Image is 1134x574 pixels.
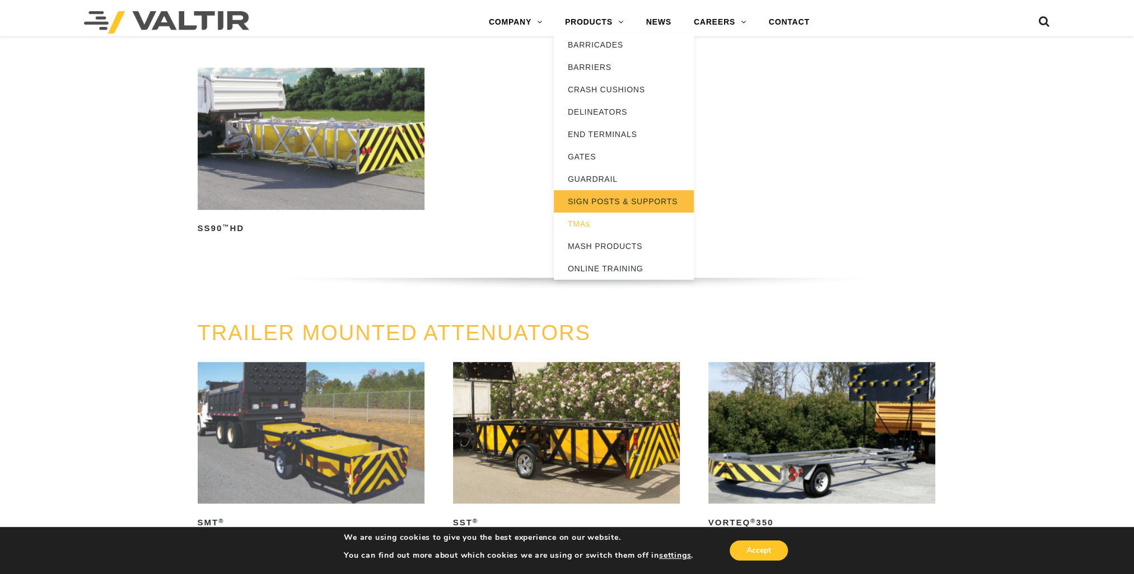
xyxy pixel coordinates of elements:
[554,56,694,78] a: BARRIERS
[222,223,230,230] sup: ™
[730,540,788,561] button: Accept
[453,362,680,531] a: SST®
[198,514,425,531] h2: SMT
[554,168,694,190] a: GUARDRAIL
[554,34,694,56] a: BARRICADES
[683,11,758,34] a: CAREERS
[554,11,635,34] a: PRODUCTS
[708,514,936,531] h2: VORTEQ 350
[218,517,224,524] sup: ®
[344,533,693,543] p: We are using cookies to give you the best experience on our website.
[554,235,694,257] a: MASH PRODUCTS
[554,213,694,235] a: TMAs
[554,123,694,145] a: END TERMINALS
[478,11,554,34] a: COMPANY
[344,551,693,561] p: You can find out more about which cookies we are using or switch them off in .
[198,321,591,345] a: TRAILER MOUNTED ATTENUATORS
[554,78,694,101] a: CRASH CUSHIONS
[659,551,691,561] button: settings
[473,517,478,524] sup: ®
[84,11,249,34] img: Valtir
[635,11,683,34] a: NEWS
[554,257,694,280] a: ONLINE TRAINING
[758,11,821,34] a: CONTACT
[554,190,694,213] a: SIGN POSTS & SUPPORTS
[198,68,425,237] a: SS90™HD
[198,220,425,238] h2: SS90 HD
[554,101,694,123] a: DELINEATORS
[750,517,756,524] sup: ®
[453,514,680,531] h2: SST
[198,362,425,531] a: SMT®
[554,145,694,168] a: GATES
[708,362,936,531] a: VORTEQ®350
